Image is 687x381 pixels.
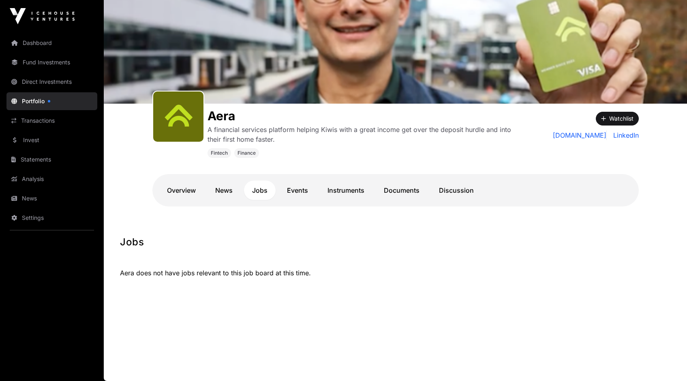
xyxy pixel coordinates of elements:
[6,92,97,110] a: Portfolio
[376,181,428,200] a: Documents
[279,181,316,200] a: Events
[244,181,276,200] a: Jobs
[159,181,204,200] a: Overview
[159,181,632,200] nav: Tabs
[238,150,256,156] span: Finance
[6,34,97,52] a: Dashboard
[208,125,517,144] p: A financial services platform helping Kiwis with a great income get over the deposit hurdle and i...
[553,130,607,140] a: [DOMAIN_NAME]
[596,112,639,126] button: Watchlist
[156,95,200,138] img: Screenshot-2024-04-28-at-11.18.25%E2%80%AFAM.png
[431,181,482,200] a: Discussion
[211,150,228,156] span: Fintech
[6,53,97,71] a: Fund Investments
[6,131,97,149] a: Invest
[319,181,372,200] a: Instruments
[120,236,671,249] h1: Jobs
[610,130,639,140] a: LinkedIn
[207,181,241,200] a: News
[6,151,97,168] a: Statements
[6,73,97,91] a: Direct Investments
[208,109,517,123] h1: Aera
[120,258,671,278] p: Aera does not have jobs relevant to this job board at this time.
[6,112,97,130] a: Transactions
[10,8,75,24] img: Icehouse Ventures Logo
[646,342,687,381] iframe: Chat Widget
[6,170,97,188] a: Analysis
[6,209,97,227] a: Settings
[6,189,97,207] a: News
